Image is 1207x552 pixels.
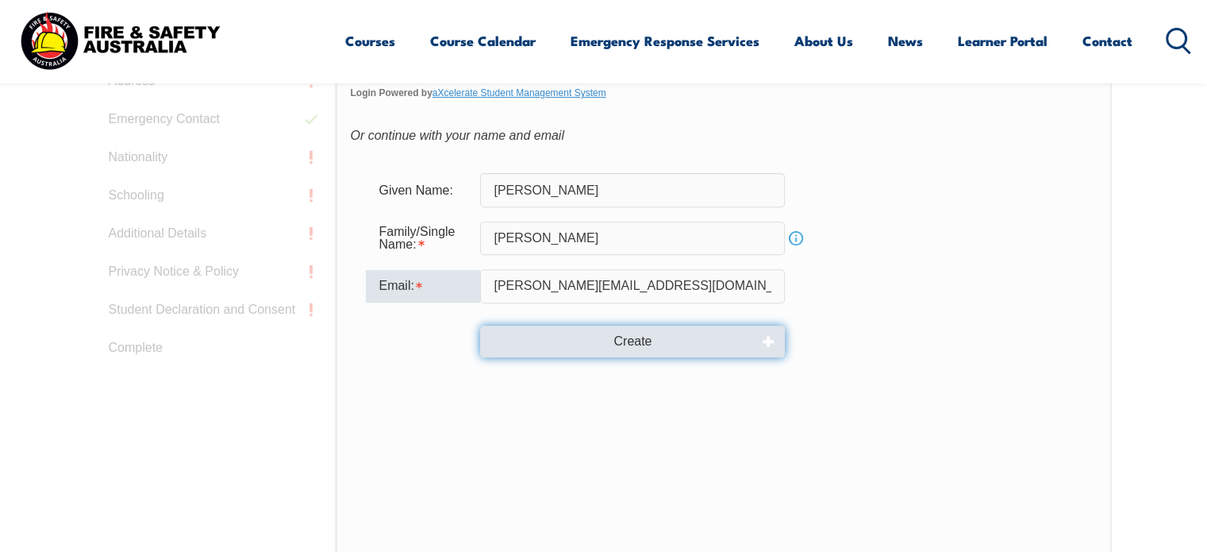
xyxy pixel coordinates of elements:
a: Courses [345,20,395,62]
a: Emergency Response Services [571,20,759,62]
a: Course Calendar [430,20,536,62]
a: Contact [1082,20,1132,62]
div: Or continue with your name and email [350,124,1097,148]
div: Family/Single Name is required. [366,217,480,260]
span: Login Powered by [350,81,1097,105]
div: Email is required. [366,270,480,302]
a: aXcelerate Student Management System [432,87,606,98]
a: Info [785,227,807,249]
button: Create [480,326,785,357]
a: About Us [794,20,853,62]
div: Given Name: [366,175,480,205]
input: Verified by Zero Phishing [480,173,785,207]
a: Learner Portal [958,20,1047,62]
a: News [888,20,923,62]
